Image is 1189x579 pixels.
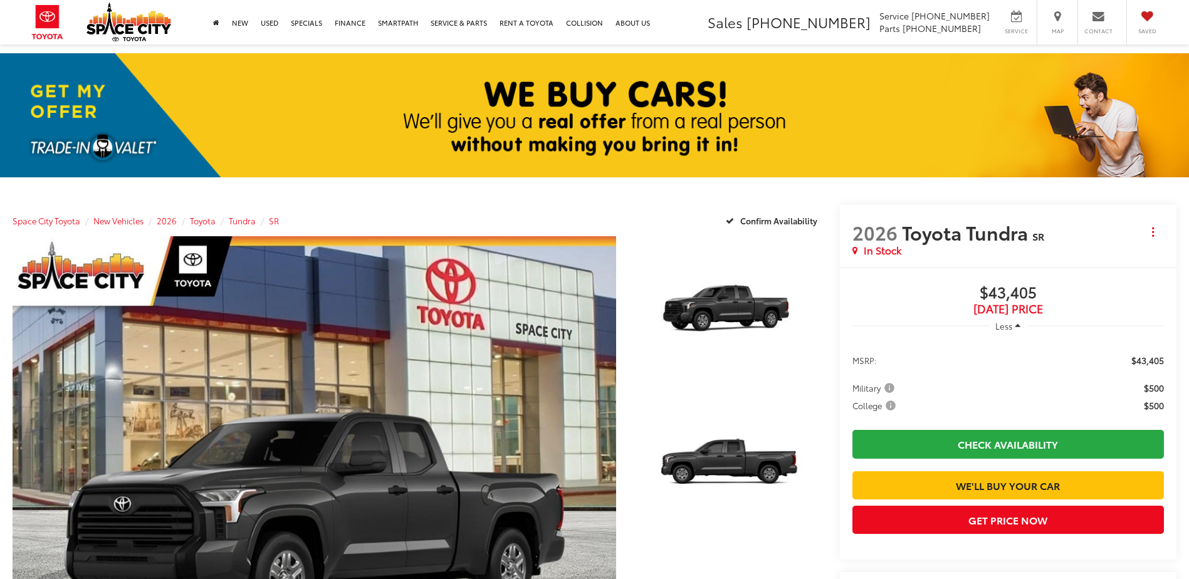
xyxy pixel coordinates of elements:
img: Space City Toyota [86,3,171,41]
span: $500 [1144,399,1164,412]
a: We'll Buy Your Car [852,471,1164,499]
button: College [852,399,900,412]
a: Space City Toyota [13,215,80,226]
span: dropdown dots [1152,227,1154,237]
button: Less [990,315,1027,338]
a: New Vehicles [93,215,144,226]
span: [PHONE_NUMBER] [746,12,871,32]
span: College [852,399,898,412]
a: SR [269,215,279,226]
span: 2026 [852,219,898,246]
span: $43,405 [1131,354,1164,367]
a: Toyota [190,215,216,226]
span: Toyota Tundra [902,219,1032,246]
span: In Stock [864,243,901,258]
span: Service [879,9,909,22]
span: Parts [879,22,900,34]
span: SR [1032,229,1044,243]
span: [PHONE_NUMBER] [911,9,990,22]
span: Map [1044,27,1071,35]
span: Confirm Availability [740,215,817,226]
span: Military [852,382,897,394]
a: Expand Photo 2 [630,390,827,538]
button: Military [852,382,899,394]
button: Actions [1142,221,1164,243]
span: Sales [708,12,743,32]
span: [DATE] Price [852,303,1164,315]
button: Confirm Availability [719,209,827,231]
a: Tundra [229,215,256,226]
span: MSRP: [852,354,877,367]
a: Expand Photo 1 [630,236,827,384]
span: Contact [1084,27,1113,35]
span: [PHONE_NUMBER] [903,22,981,34]
span: $43,405 [852,284,1164,303]
img: 2026 Toyota Tundra SR [628,389,829,540]
span: $500 [1144,382,1164,394]
img: 2026 Toyota Tundra SR [628,234,829,385]
button: Get Price Now [852,506,1164,534]
span: Less [995,320,1012,331]
a: Check Availability [852,430,1164,458]
a: 2026 [157,215,177,226]
span: Saved [1133,27,1161,35]
span: Service [1002,27,1030,35]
